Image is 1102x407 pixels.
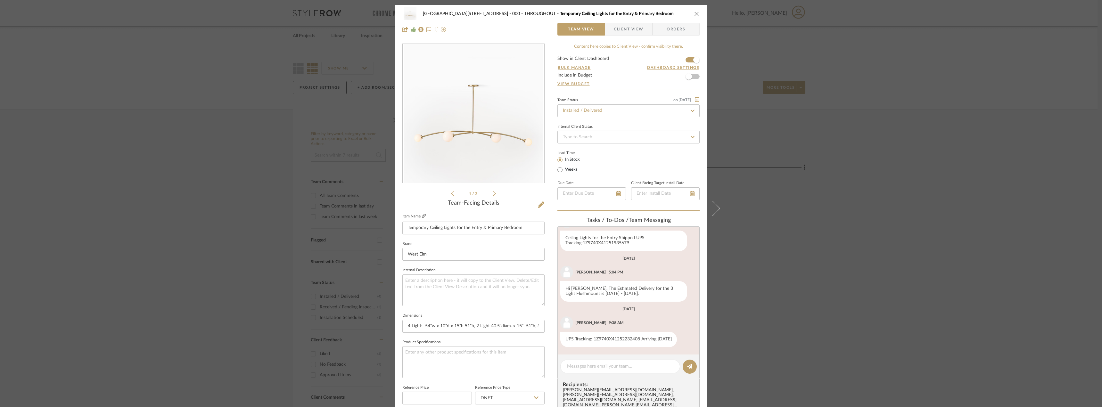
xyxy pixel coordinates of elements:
[647,65,700,70] button: Dashboard Settings
[475,386,510,389] label: Reference Price Type
[660,23,692,36] span: Orders
[568,23,594,36] span: Team View
[631,187,700,200] input: Enter Install Date
[557,217,700,224] div: team Messaging
[563,382,697,387] span: Recipients:
[678,98,692,102] span: [DATE]
[557,65,591,70] button: Bulk Manage
[557,104,700,117] input: Type to Search…
[402,222,545,234] input: Enter Item Name
[557,187,626,200] input: Enter Due Date
[402,248,545,261] input: Enter Brand
[560,231,687,251] div: Ceiling Lights for the Entry Shipped UPS Tracking:1Z9740X41251935679
[694,11,700,17] button: close
[423,12,512,16] span: [GEOGRAPHIC_DATA][STREET_ADDRESS]
[402,269,436,272] label: Internal Description
[622,307,635,311] div: [DATE]
[557,156,590,174] mat-radio-group: Select item type
[557,81,700,86] a: View Budget
[622,256,635,261] div: [DATE]
[564,167,578,173] label: Weeks
[403,44,544,183] div: 0
[614,23,643,36] span: Client View
[587,217,629,223] span: Tasks / To-Dos /
[631,182,684,185] label: Client-Facing Target Install Date
[472,192,475,196] span: /
[575,269,606,275] div: [PERSON_NAME]
[557,150,590,156] label: Lead Time
[469,192,472,196] span: 1
[402,314,422,317] label: Dimensions
[557,44,700,50] div: Content here copies to Client View - confirm visibility there.
[609,269,623,275] div: 5:04 PM
[402,341,440,344] label: Product Specifications
[402,320,545,333] input: Enter the dimensions of this item
[560,332,677,347] div: UPS Tracking: 1Z9740X41252232408 Arriving [DATE]
[560,281,687,302] div: Hi [PERSON_NAME], The Estimated Delivery for the 3 Light Flushmount is [DATE] - [DATE].
[673,98,678,102] span: on
[557,131,700,143] input: Type to Search…
[609,320,623,326] div: 9:38 AM
[557,99,578,102] div: Team Status
[560,316,573,329] img: user_avatar.png
[404,44,543,183] img: ad69d46d-227e-4adf-a620-acec3630b142_436x436.jpg
[557,125,593,128] div: Internal Client Status
[402,214,426,219] label: Item Name
[475,192,478,196] span: 2
[402,386,429,389] label: Reference Price
[560,266,573,279] img: user_avatar.png
[512,12,560,16] span: 000 - THROUGHOUT
[402,242,413,246] label: Brand
[402,200,545,207] div: Team-Facing Details
[575,320,606,326] div: [PERSON_NAME]
[560,12,674,16] span: Temporary Ceiling Lights for the Entry & Primary Bedroom
[402,7,418,20] img: ad69d46d-227e-4adf-a620-acec3630b142_48x40.jpg
[564,157,580,163] label: In Stock
[557,182,573,185] label: Due Date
